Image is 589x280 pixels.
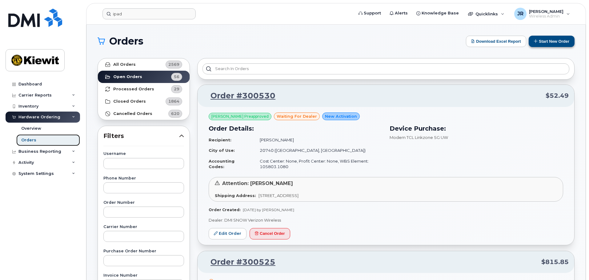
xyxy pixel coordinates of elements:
[209,124,382,133] h3: Order Details:
[98,95,190,108] a: Closed Orders1864
[103,152,184,156] label: Username
[209,228,246,239] a: Edit Order
[103,201,184,205] label: Order Number
[168,61,179,67] span: 2569
[174,74,179,80] span: 56
[215,193,256,198] strong: Shipping Address:
[222,180,293,186] span: Attention: [PERSON_NAME]
[113,111,152,116] strong: Cancelled Orders
[209,207,240,212] strong: Order Created:
[243,207,294,212] span: [DATE] by [PERSON_NAME]
[254,135,382,145] td: [PERSON_NAME]
[103,176,184,180] label: Phone Number
[113,99,146,104] strong: Closed Orders
[211,114,269,119] span: [PERSON_NAME] Preapproved
[98,83,190,95] a: Processed Orders29
[98,58,190,71] a: All Orders2569
[202,63,569,74] input: Search in orders
[203,257,275,268] a: Order #300525
[390,124,563,133] h3: Device Purchase:
[254,156,382,172] td: Cost Center: None, Profit Center: None, WBS Element: 105803.1080
[103,225,184,229] label: Carrier Number
[254,145,382,156] td: 20740 ([GEOGRAPHIC_DATA], [GEOGRAPHIC_DATA])
[541,258,569,266] span: $815.85
[529,36,575,47] button: Start New Order
[250,228,290,239] button: Cancel Order
[209,159,234,169] strong: Accounting Codes:
[466,36,526,47] button: Download Excel Report
[562,253,584,275] iframe: Messenger Launcher
[113,87,154,92] strong: Processed Orders
[98,71,190,83] a: Open Orders56
[203,90,275,101] a: Order #300530
[277,113,317,119] span: waiting for dealer
[103,132,179,140] span: Filters
[390,135,448,140] span: Modem TCL Linkzone 5G UW
[98,108,190,120] a: Cancelled Orders620
[258,193,299,198] span: [STREET_ADDRESS]
[168,98,179,104] span: 1864
[209,137,231,142] strong: Recipient:
[325,113,357,119] span: New Activation
[109,37,143,46] span: Orders
[113,62,136,67] strong: All Orders
[209,148,235,153] strong: City of Use:
[113,74,142,79] strong: Open Orders
[174,86,179,92] span: 29
[209,217,563,223] p: Dealer: DMI SNOW Verizon Wireless
[171,111,179,116] span: 620
[546,91,569,100] span: $52.49
[103,274,184,278] label: Invoice Number
[103,249,184,253] label: Purchase Order Number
